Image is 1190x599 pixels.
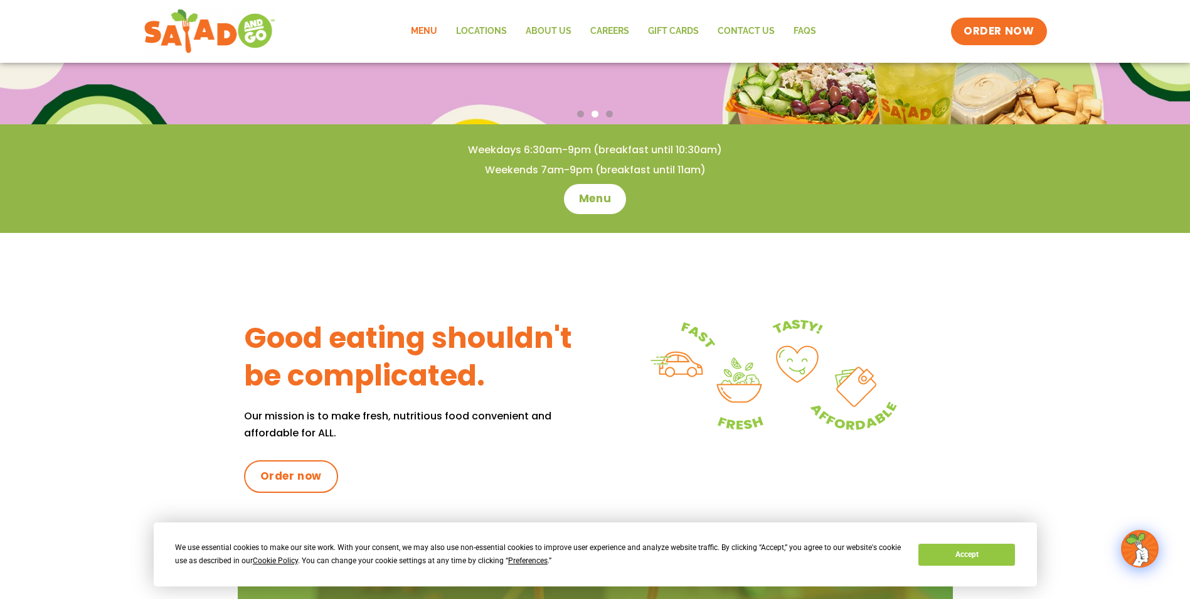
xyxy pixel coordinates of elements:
[592,111,598,117] span: Go to slide 2
[401,17,826,46] nav: Menu
[244,407,595,441] p: Our mission is to make fresh, nutritious food convenient and affordable for ALL.
[401,17,447,46] a: Menu
[447,17,516,46] a: Locations
[253,556,298,565] span: Cookie Policy
[244,320,595,395] h3: Good eating shouldn't be complicated.
[508,556,548,565] span: Preferences
[154,522,1037,586] div: Cookie Consent Prompt
[606,111,613,117] span: Go to slide 3
[244,460,338,493] a: Order now
[784,17,826,46] a: FAQs
[1122,531,1157,566] img: wpChatIcon
[581,17,639,46] a: Careers
[516,17,581,46] a: About Us
[964,24,1034,39] span: ORDER NOW
[918,544,1015,566] button: Accept
[564,184,626,214] a: Menu
[25,163,1165,177] h4: Weekends 7am-9pm (breakfast until 11am)
[175,541,903,568] div: We use essential cookies to make our site work. With your consent, we may also use non-essential ...
[25,143,1165,157] h4: Weekdays 6:30am-9pm (breakfast until 10:30am)
[639,17,708,46] a: GIFT CARDS
[577,111,584,117] span: Go to slide 1
[579,192,611,207] span: Menu
[260,469,322,484] span: Order now
[144,6,276,57] img: new-SAG-logo-768×292
[708,17,784,46] a: Contact Us
[951,18,1046,45] a: ORDER NOW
